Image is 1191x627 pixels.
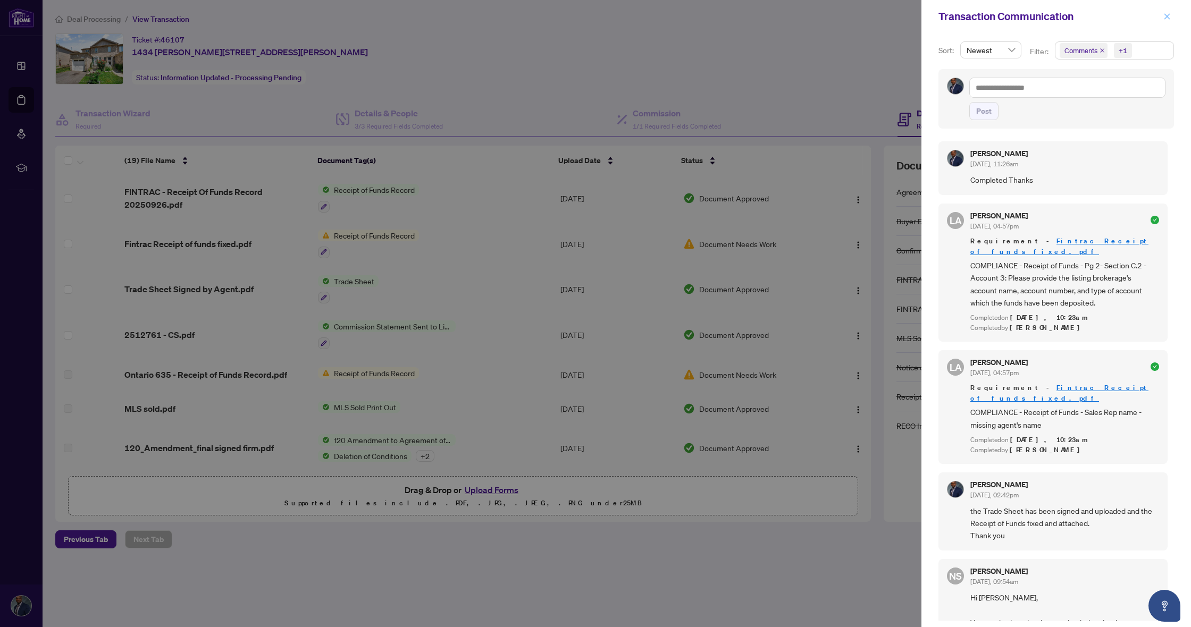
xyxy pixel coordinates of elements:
[938,9,1160,24] div: Transaction Communication
[970,160,1018,168] span: [DATE], 11:26am
[970,359,1028,366] h5: [PERSON_NAME]
[970,174,1159,186] span: Completed Thanks
[970,259,1159,309] span: COMPLIANCE - Receipt of Funds - Pg 2- Section C.2 - Account 3: Please provide the listing brokera...
[970,491,1019,499] span: [DATE], 02:42pm
[970,406,1159,431] span: COMPLIANCE - Receipt of Funds - Sales Rep name - missing agent's name
[970,578,1018,586] span: [DATE], 09:54am
[1030,46,1050,57] p: Filter:
[938,45,956,56] p: Sort:
[1151,362,1159,371] span: check-circle
[970,236,1159,257] span: Requirement -
[1064,45,1097,56] span: Comments
[1010,313,1089,322] span: [DATE], 10:23am
[1100,48,1105,53] span: close
[1010,323,1086,332] span: [PERSON_NAME]
[970,323,1159,333] div: Completed by
[970,150,1028,157] h5: [PERSON_NAME]
[970,222,1019,230] span: [DATE], 04:57pm
[947,481,963,497] img: Profile Icon
[1060,43,1108,58] span: Comments
[970,383,1159,404] span: Requirement -
[970,212,1028,219] h5: [PERSON_NAME]
[1151,216,1159,224] span: check-circle
[949,569,962,583] span: NS
[970,383,1148,403] a: Fintrac Receipt of funds fixed.pdf
[967,42,1015,58] span: Newest
[1010,445,1086,454] span: [PERSON_NAME]
[970,369,1019,377] span: [DATE], 04:57pm
[950,360,962,375] span: LA
[1119,45,1127,56] div: +1
[969,102,999,120] button: Post
[1163,13,1171,20] span: close
[950,213,962,228] span: LA
[1010,435,1089,444] span: [DATE], 10:23am
[970,445,1159,455] div: Completed by
[947,78,963,94] img: Profile Icon
[947,150,963,166] img: Profile Icon
[970,567,1028,575] h5: [PERSON_NAME]
[970,481,1028,488] h5: [PERSON_NAME]
[970,236,1148,256] a: Fintrac Receipt of funds fixed.pdf
[970,435,1159,445] div: Completed on
[970,505,1159,542] span: the Trade Sheet has been signed and uploaded and the Receipt of Funds fixed and attached. Thank you
[970,313,1159,323] div: Completed on
[1148,590,1180,622] button: Open asap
